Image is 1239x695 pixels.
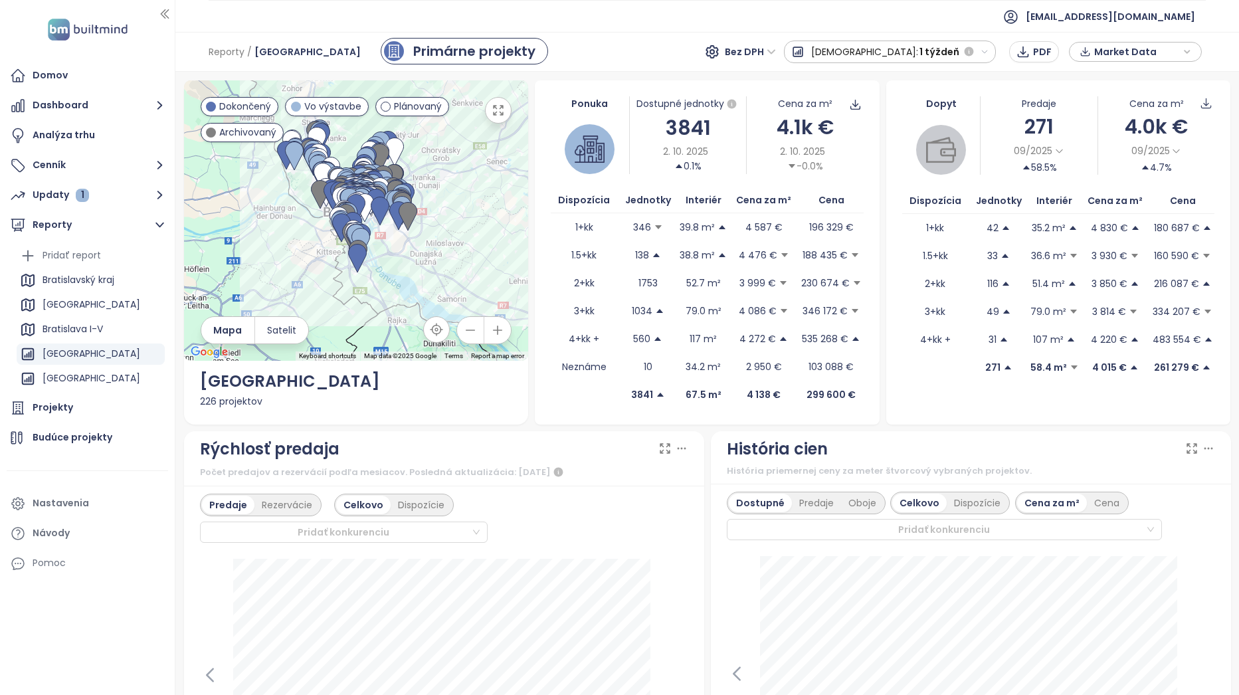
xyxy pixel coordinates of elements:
[76,189,89,202] div: 1
[213,323,242,338] span: Mapa
[1069,307,1078,316] span: caret-down
[1001,223,1010,233] span: caret-up
[653,334,662,344] span: caret-up
[809,220,854,235] p: 196 329 €
[551,187,618,213] th: Dispozícia
[1028,188,1080,214] th: Interiér
[44,16,132,43] img: logo
[652,250,661,260] span: caret-up
[686,387,721,402] p: 67.5 m²
[779,306,789,316] span: caret-down
[1002,307,1011,316] span: caret-up
[7,212,168,239] button: Reporty
[1091,332,1127,347] p: 4 220 €
[1076,42,1194,62] div: button
[1202,251,1211,260] span: caret-down
[663,144,708,159] span: 2. 10. 2025
[727,437,828,462] div: História cien
[1001,279,1010,288] span: caret-up
[7,395,168,421] a: Projekty
[1033,45,1052,59] span: PDF
[779,278,788,288] span: caret-down
[1092,304,1126,319] p: 3 814 €
[1130,279,1139,288] span: caret-up
[778,96,832,111] div: Cena za m²
[1017,494,1087,512] div: Cena za m²
[1068,223,1078,233] span: caret-up
[304,99,361,114] span: Vo výstavbe
[784,41,997,63] button: [DEMOGRAPHIC_DATA]:1 týždeň
[1030,360,1067,375] p: 58.4 m²
[17,270,165,291] div: Bratislavský kraj
[725,42,776,62] span: Bez DPH
[17,368,165,389] div: [GEOGRAPHIC_DATA]
[1087,494,1127,512] div: Cena
[1129,363,1139,372] span: caret-up
[254,40,361,64] span: [GEOGRAPHIC_DATA]
[792,494,841,512] div: Predaje
[987,248,998,263] p: 33
[17,245,165,266] div: Pridať report
[394,99,442,114] span: Plánovaný
[17,294,165,316] div: [GEOGRAPHIC_DATA]
[1154,360,1199,375] p: 261 279 €
[1026,1,1195,33] span: [EMAIL_ADDRESS][DOMAIN_NAME]
[1003,363,1012,372] span: caret-up
[1022,163,1031,172] span: caret-up
[1070,363,1079,372] span: caret-down
[807,387,856,402] p: 299 600 €
[1202,363,1211,372] span: caret-up
[33,127,95,144] div: Analýza trhu
[1141,160,1172,175] div: 4.7%
[33,525,70,542] div: Návody
[811,40,918,64] span: [DEMOGRAPHIC_DATA]:
[7,122,168,149] a: Analýza trhu
[1001,251,1010,260] span: caret-up
[803,304,848,318] p: 346 172 €
[686,276,721,290] p: 52.7 m²
[686,304,721,318] p: 79.0 m²
[919,40,959,64] span: 1 týždeň
[999,335,1008,344] span: caret-up
[33,495,89,512] div: Nastavenia
[381,38,548,64] a: primary
[1031,248,1066,263] p: 36.6 m²
[17,319,165,340] div: Bratislava I-V
[202,496,254,514] div: Predaje
[987,304,999,319] p: 49
[187,344,231,361] a: Open this area in Google Maps (opens a new window)
[852,278,862,288] span: caret-down
[985,360,1001,375] p: 271
[674,161,684,171] span: caret-up
[1131,223,1140,233] span: caret-up
[1153,332,1201,347] p: 483 554 €
[654,223,663,232] span: caret-down
[551,241,618,269] td: 1.5+kk
[1030,304,1066,319] p: 79.0 m²
[850,250,860,260] span: caret-down
[926,135,956,165] img: wallet
[1092,276,1127,291] p: 3 850 €
[209,40,244,64] span: Reporty
[1129,96,1184,111] div: Cena za m²
[1153,304,1200,319] p: 334 207 €
[739,276,776,290] p: 3 999 €
[1080,188,1150,214] th: Cena za m²
[33,187,89,203] div: Updaty
[7,92,168,119] button: Dashboard
[551,269,618,297] td: 2+kk
[631,387,653,402] p: 3841
[1092,360,1127,375] p: 4 015 €
[7,490,168,517] a: Nastavenia
[200,394,513,409] div: 226 projektov
[247,40,252,64] span: /
[254,496,320,514] div: Rezervácie
[219,99,271,114] span: Dokončený
[1009,41,1059,62] button: PDF
[17,344,165,365] div: [GEOGRAPHIC_DATA]
[635,248,649,262] p: 138
[1129,307,1138,316] span: caret-down
[1032,276,1065,291] p: 51.4 m²
[1130,335,1139,344] span: caret-up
